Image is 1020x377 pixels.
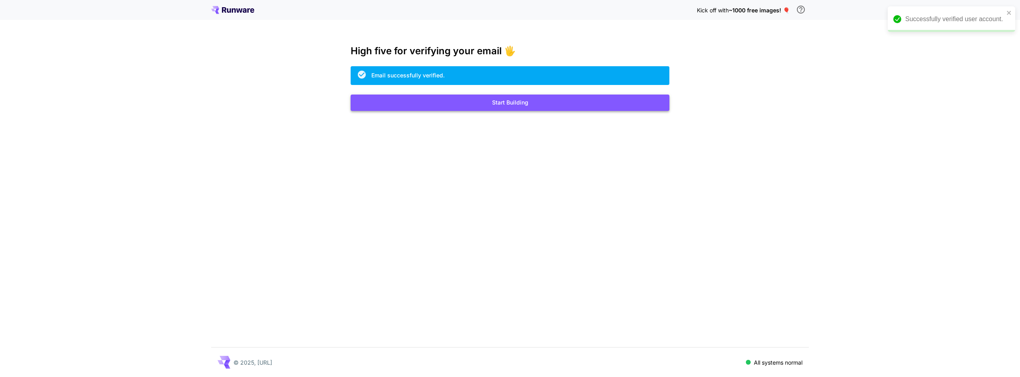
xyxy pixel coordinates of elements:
[1006,10,1012,16] button: close
[351,45,669,57] h3: High five for verifying your email 🖐️
[729,7,790,14] span: ~1000 free images! 🎈
[905,14,1004,24] div: Successfully verified user account.
[351,95,669,111] button: Start Building
[371,71,445,79] div: Email successfully verified.
[754,358,802,367] p: All systems normal
[233,358,272,367] p: © 2025, [URL]
[793,2,809,18] button: In order to qualify for free credit, you need to sign up with a business email address and click ...
[697,7,729,14] span: Kick off with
